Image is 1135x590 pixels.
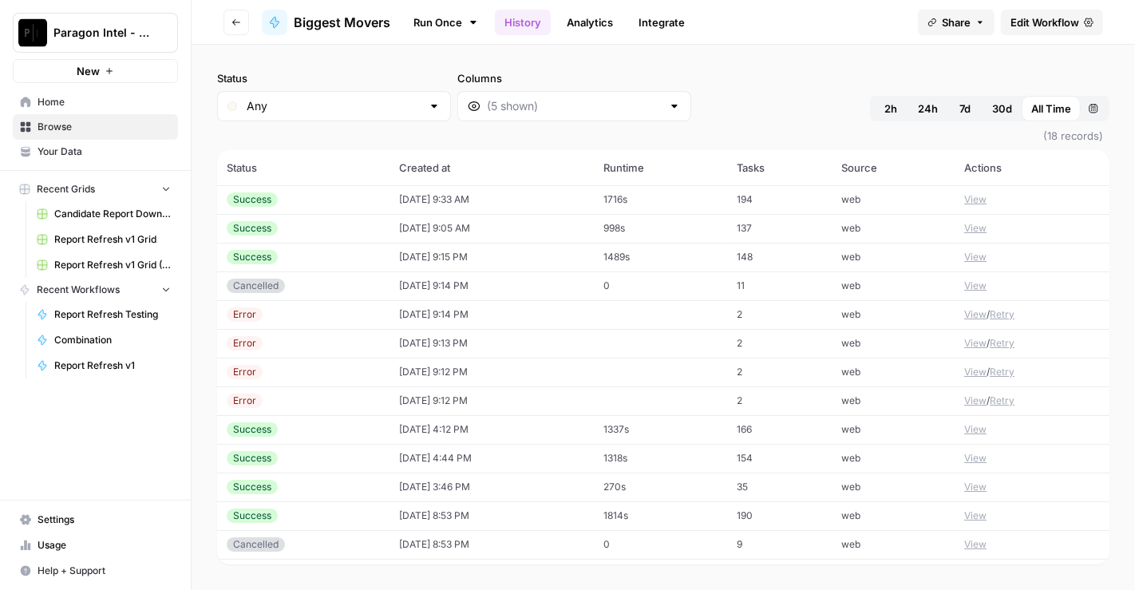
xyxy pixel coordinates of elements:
a: Report Refresh v1 Grid (Copy) [30,252,178,278]
span: Help + Support [38,564,171,578]
td: 35 [727,473,832,501]
td: 1716s [594,185,727,214]
label: Columns [457,70,691,86]
span: (18 records) [217,121,1109,150]
span: All Time [1031,101,1071,117]
td: [DATE] 9:14 PM [390,271,594,300]
td: web [832,530,955,559]
a: Run Once [403,9,488,36]
input: Any [247,98,421,114]
a: Your Data [13,139,178,164]
td: 1337s [594,415,727,444]
a: Usage [13,533,178,558]
button: View [964,394,987,408]
label: Status [217,70,451,86]
button: View [964,451,987,465]
div: Error [227,365,263,379]
td: 1814s [594,501,727,530]
th: Tasks [727,150,832,185]
th: Runtime [594,150,727,185]
td: [DATE] 8:53 PM [390,501,594,530]
td: 2 [727,329,832,358]
span: New [77,63,100,79]
span: 2h [884,101,897,117]
span: Report Refresh v1 [54,358,171,373]
button: View [964,336,987,350]
span: Recent Workflows [37,283,120,297]
td: web [832,329,955,358]
button: Recent Workflows [13,278,178,302]
td: web [832,358,955,386]
span: Candidate Report Download Sheet [54,207,171,221]
button: View [964,192,987,207]
button: View [964,250,987,264]
th: Status [217,150,390,185]
td: [DATE] 8:53 PM [390,530,594,559]
button: Retry [990,394,1014,408]
th: Created at [390,150,594,185]
td: [DATE] 3:30 PM [390,559,594,588]
div: Success [227,192,278,207]
span: Usage [38,538,171,552]
button: View [964,221,987,236]
button: View [964,365,987,379]
td: 2 [727,358,832,386]
button: View [964,480,987,494]
button: View [964,537,987,552]
span: Your Data [38,145,171,159]
a: Edit Workflow [1001,10,1103,35]
span: Report Refresh Testing [54,307,171,322]
span: Report Refresh v1 Grid (Copy) [54,258,171,272]
td: web [832,559,955,588]
a: Analytics [557,10,623,35]
button: New [13,59,178,83]
td: 998s [594,214,727,243]
td: 0 [594,271,727,300]
span: Home [38,95,171,109]
span: Combination [54,333,171,347]
td: [DATE] 9:05 AM [390,214,594,243]
td: [DATE] 9:14 PM [390,300,594,329]
span: Biggest Movers [294,13,390,32]
a: Home [13,89,178,115]
div: Cancelled [227,279,285,293]
td: [DATE] 9:15 PM [390,243,594,271]
button: 7d [947,96,983,121]
a: Integrate [629,10,694,35]
span: 24h [918,101,938,117]
td: 1318s [594,444,727,473]
span: 7d [959,101,971,117]
a: Settings [13,507,178,533]
td: 1550s [594,559,727,588]
td: [DATE] 4:12 PM [390,415,594,444]
div: Error [227,307,263,322]
button: Recent Grids [13,177,178,201]
span: Report Refresh v1 Grid [54,232,171,247]
td: 11 [727,271,832,300]
td: web [832,415,955,444]
td: 194 [727,185,832,214]
td: [DATE] 4:44 PM [390,444,594,473]
button: Retry [990,365,1014,379]
td: 166 [727,415,832,444]
span: Paragon Intel - Bill / Ty / [PERSON_NAME] R&D [53,25,150,41]
td: 9 [727,530,832,559]
div: Success [227,221,278,236]
td: web [832,214,955,243]
button: Workspace: Paragon Intel - Bill / Ty / Colby R&D [13,13,178,53]
span: 30d [992,101,1012,117]
td: 164 [727,559,832,588]
button: Help + Support [13,558,178,584]
a: History [495,10,551,35]
button: View [964,279,987,293]
td: [DATE] 9:13 PM [390,329,594,358]
button: Retry [990,336,1014,350]
div: Success [227,250,278,264]
div: Error [227,336,263,350]
td: web [832,243,955,271]
td: web [832,185,955,214]
img: Paragon Intel - Bill / Ty / Colby R&D Logo [18,18,47,47]
td: 270s [594,473,727,501]
a: Browse [13,114,178,140]
td: / [955,358,1109,386]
